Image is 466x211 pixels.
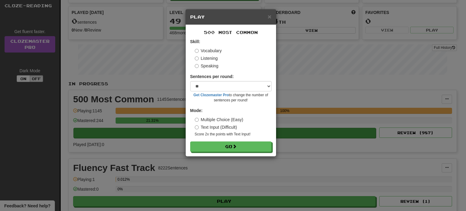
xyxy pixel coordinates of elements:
small: to change the number of sentences per round! [190,93,272,103]
input: Multiple Choice (Easy) [195,118,199,122]
small: Score 2x the points with Text Input ! [195,132,272,137]
label: Vocabulary [195,48,222,54]
label: Speaking [195,63,218,69]
button: Close [268,13,271,20]
button: Go [190,141,272,152]
label: Listening [195,55,218,61]
strong: Mode: [190,108,203,113]
input: Text Input (Difficult) [195,125,199,129]
label: Sentences per round: [190,73,234,80]
strong: Skill: [190,39,200,44]
input: Speaking [195,64,199,68]
input: Vocabulary [195,49,199,53]
h5: Play [190,14,272,20]
span: 500 Most Common [204,30,258,35]
a: Get Clozemaster Pro [194,93,229,97]
label: Multiple Choice (Easy) [195,117,243,123]
span: × [268,13,271,20]
input: Listening [195,56,199,60]
label: Text Input (Difficult) [195,124,237,130]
